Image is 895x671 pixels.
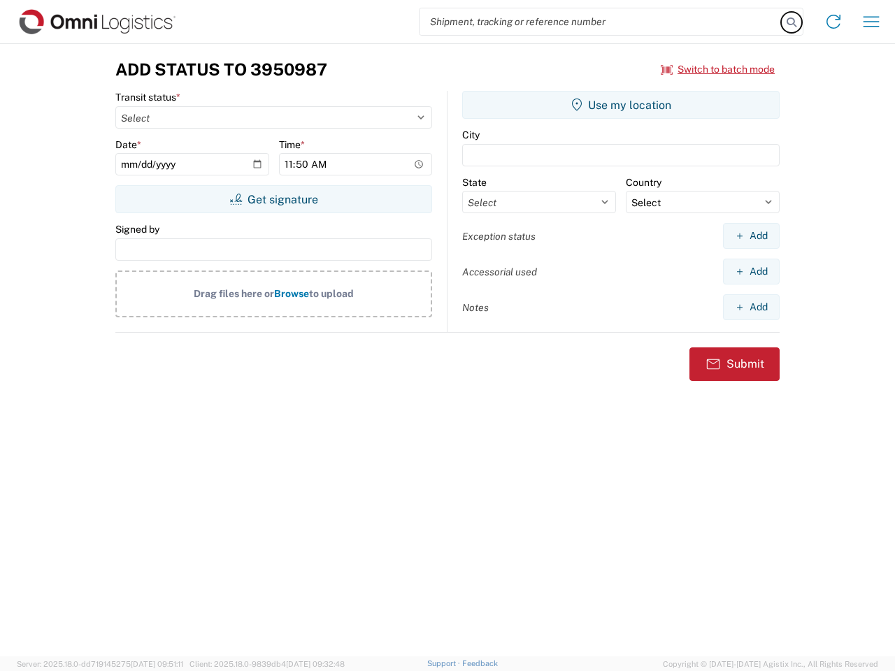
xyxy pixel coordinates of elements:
[427,659,462,668] a: Support
[274,288,309,299] span: Browse
[723,223,780,249] button: Add
[189,660,345,668] span: Client: 2025.18.0-9839db4
[462,230,536,243] label: Exception status
[131,660,183,668] span: [DATE] 09:51:11
[115,59,327,80] h3: Add Status to 3950987
[462,301,489,314] label: Notes
[462,91,780,119] button: Use my location
[115,138,141,151] label: Date
[723,259,780,284] button: Add
[723,294,780,320] button: Add
[279,138,305,151] label: Time
[309,288,354,299] span: to upload
[420,8,782,35] input: Shipment, tracking or reference number
[462,129,480,141] label: City
[626,176,661,189] label: Country
[462,176,487,189] label: State
[194,288,274,299] span: Drag files here or
[115,223,159,236] label: Signed by
[462,659,498,668] a: Feedback
[462,266,537,278] label: Accessorial used
[286,660,345,668] span: [DATE] 09:32:48
[115,91,180,103] label: Transit status
[661,58,775,81] button: Switch to batch mode
[663,658,878,670] span: Copyright © [DATE]-[DATE] Agistix Inc., All Rights Reserved
[689,347,780,381] button: Submit
[115,185,432,213] button: Get signature
[17,660,183,668] span: Server: 2025.18.0-dd719145275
